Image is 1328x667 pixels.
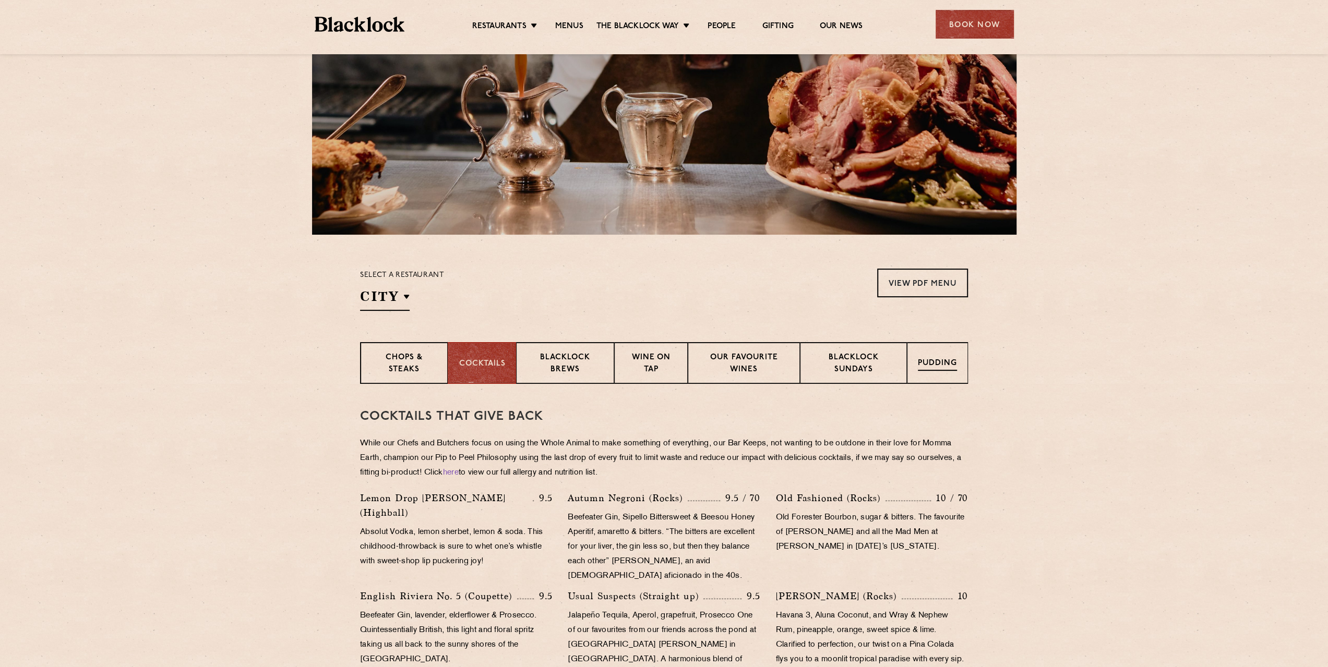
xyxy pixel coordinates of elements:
p: Blacklock Brews [527,352,603,377]
p: Beefeater Gin, lavender, elderflower & Prosecco. Quintessentially British, this light and floral ... [360,609,552,667]
p: Autumn Negroni (Rocks) [568,491,688,505]
a: Menus [555,21,583,33]
p: Absolut Vodka, lemon sherbet, lemon & soda. This childhood-throwback is sure to whet one’s whistl... [360,525,552,569]
a: Restaurants [472,21,527,33]
p: 9.5 [534,589,553,603]
p: Blacklock Sundays [811,352,896,377]
p: Lemon Drop [PERSON_NAME] (Highball) [360,491,533,520]
p: 9.5 [534,491,553,505]
p: English Riviera No. 5 (Coupette) [360,589,517,603]
p: Pudding [918,358,957,371]
p: 10 / 70 [931,491,968,505]
p: Usual Suspects (Straight up) [568,589,703,603]
p: Our favourite wines [699,352,789,377]
a: Our News [820,21,863,33]
p: Old Fashioned (Rocks) [776,491,886,505]
a: here [443,469,459,477]
p: [PERSON_NAME] (Rocks) [776,589,902,603]
p: Old Forester Bourbon, sugar & bitters. The favourite of [PERSON_NAME] and all the Mad Men at [PER... [776,511,968,554]
img: BL_Textured_Logo-footer-cropped.svg [315,17,405,32]
h2: City [360,287,410,311]
h3: Cocktails That Give Back [360,410,968,423]
p: Cocktails [459,358,505,370]
p: 9.5 / 70 [720,491,760,505]
a: People [708,21,736,33]
p: Beefeater Gin, Sipello Bittersweet & Beesou Honey Aperitif, amaretto & bitters. “The bitters are ... [568,511,760,584]
a: View PDF Menu [877,269,968,297]
p: 9.5 [741,589,760,603]
p: Wine on Tap [625,352,676,377]
div: Book Now [936,10,1014,39]
p: Select a restaurant [360,269,444,282]
p: Chops & Steaks [372,352,437,377]
a: Gifting [762,21,793,33]
p: 10 [952,589,968,603]
p: Havana 3, Aluna Coconut, and Wray & Nephew Rum, pineapple, orange, sweet spice & lime. Clarified ... [776,609,968,667]
a: The Blacklock Way [596,21,679,33]
p: While our Chefs and Butchers focus on using the Whole Animal to make something of everything, our... [360,436,968,480]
